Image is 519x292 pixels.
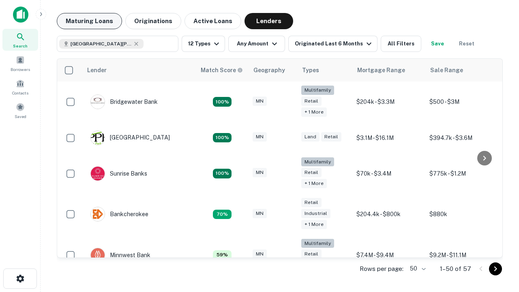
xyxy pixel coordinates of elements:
div: Retail [301,249,322,259]
button: Active Loans [184,13,241,29]
td: $70k - $3.4M [352,153,425,194]
div: Multifamily [301,86,334,95]
div: Industrial [301,209,330,218]
th: Geography [249,59,297,82]
th: Types [297,59,352,82]
div: Lender [87,65,107,75]
div: Matching Properties: 14, hasApolloMatch: undefined [213,169,232,178]
button: Save your search to get updates of matches that match your search criteria. [425,36,450,52]
td: $7.4M - $9.4M [352,235,425,276]
div: Matching Properties: 7, hasApolloMatch: undefined [213,210,232,219]
div: Land [301,132,320,142]
span: Saved [15,113,26,120]
button: All Filters [381,36,421,52]
a: Contacts [2,76,38,98]
div: Retail [321,132,341,142]
img: capitalize-icon.png [13,6,28,23]
button: Originations [125,13,181,29]
div: Matching Properties: 18, hasApolloMatch: undefined [213,97,232,107]
a: Borrowers [2,52,38,74]
img: picture [91,167,105,180]
th: Sale Range [425,59,498,82]
span: Search [13,43,28,49]
div: Mortgage Range [357,65,405,75]
button: Maturing Loans [57,13,122,29]
td: $394.7k - $3.6M [425,122,498,153]
span: [GEOGRAPHIC_DATA][PERSON_NAME], [GEOGRAPHIC_DATA], [GEOGRAPHIC_DATA] [71,40,131,47]
button: Originated Last 6 Months [288,36,377,52]
h6: Match Score [201,66,241,75]
div: Geography [253,65,285,75]
div: MN [253,209,267,218]
p: Rows per page: [360,264,403,274]
div: Multifamily [301,157,334,167]
div: Sale Range [430,65,463,75]
td: $775k - $1.2M [425,153,498,194]
div: Multifamily [301,239,334,248]
div: 50 [407,263,427,275]
div: Minnwest Bank [90,248,150,262]
div: Matching Properties: 6, hasApolloMatch: undefined [213,250,232,260]
div: MN [253,97,267,106]
th: Mortgage Range [352,59,425,82]
div: MN [253,168,267,177]
div: MN [253,249,267,259]
td: $880k [425,194,498,235]
div: Types [302,65,319,75]
div: Matching Properties: 10, hasApolloMatch: undefined [213,133,232,143]
iframe: Chat Widget [478,227,519,266]
div: Originated Last 6 Months [295,39,374,49]
img: picture [91,207,105,221]
a: Saved [2,99,38,121]
div: Retail [301,97,322,106]
div: Bridgewater Bank [90,94,158,109]
div: Capitalize uses an advanced AI algorithm to match your search with the best lender. The match sco... [201,66,243,75]
div: Sunrise Banks [90,166,147,181]
button: Reset [454,36,480,52]
div: Bankcherokee [90,207,148,221]
td: $204.4k - $800k [352,194,425,235]
button: Go to next page [489,262,502,275]
button: Lenders [244,13,293,29]
a: Search [2,29,38,51]
button: 12 Types [182,36,225,52]
img: picture [91,131,105,145]
td: $204k - $3.3M [352,82,425,122]
button: Any Amount [228,36,285,52]
td: $3.1M - $16.1M [352,122,425,153]
span: Contacts [12,90,28,96]
div: + 1 more [301,107,327,117]
td: $9.2M - $11.1M [425,235,498,276]
th: Capitalize uses an advanced AI algorithm to match your search with the best lender. The match sco... [196,59,249,82]
div: + 1 more [301,179,327,188]
td: $500 - $3M [425,82,498,122]
img: picture [91,248,105,262]
span: Borrowers [11,66,30,73]
div: [GEOGRAPHIC_DATA] [90,131,170,145]
img: picture [91,95,105,109]
div: + 1 more [301,220,327,229]
div: MN [253,132,267,142]
p: 1–50 of 57 [440,264,471,274]
th: Lender [82,59,196,82]
div: Retail [301,198,322,207]
div: Retail [301,168,322,177]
